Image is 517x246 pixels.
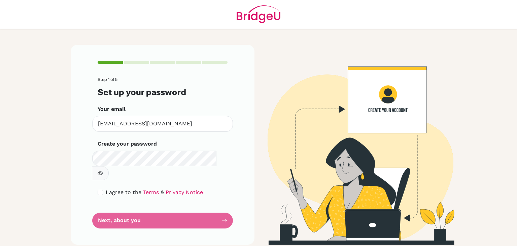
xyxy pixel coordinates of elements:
a: Terms [143,189,159,195]
a: Privacy Notice [166,189,203,195]
span: & [161,189,164,195]
input: Insert your email* [92,116,233,132]
h3: Set up your password [98,87,228,97]
label: Create your password [98,140,157,148]
label: Your email [98,105,126,113]
span: Step 1 of 5 [98,77,117,82]
span: I agree to the [106,189,141,195]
